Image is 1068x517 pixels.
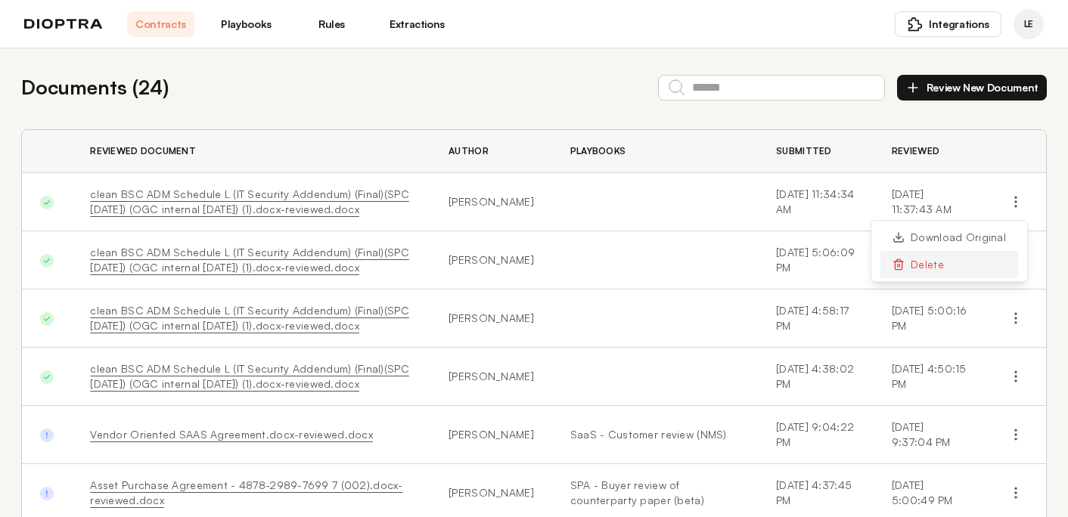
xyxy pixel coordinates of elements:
[1014,9,1044,39] div: Laurie Ehrlich
[90,246,409,274] a: clean BSC ADM Schedule L (IT Security Addendum) (Final)(SPC [DATE]) (OGC internal [DATE]) (1).doc...
[758,406,874,464] td: [DATE] 9:04:22 PM
[430,231,552,289] td: [PERSON_NAME]
[897,75,1047,101] button: Review New Document
[40,196,54,209] img: Done
[929,17,989,32] span: Integrations
[758,173,874,231] td: [DATE] 11:34:34 AM
[90,187,409,215] a: clean BSC ADM Schedule L (IT Security Addendum) (Final)(SPC [DATE]) (OGC internal [DATE]) (1).doc...
[90,478,402,506] a: Asset Purchase Agreement - 4878-2989-7699 7 (002).docx-reviewed.docx
[24,19,103,29] img: logo
[874,348,986,406] td: [DATE] 4:50:15 PM
[430,130,552,173] th: Author
[40,370,54,384] img: Done
[880,224,1018,251] button: Download Original
[874,289,986,348] td: [DATE] 5:00:16 PM
[758,231,874,289] td: [DATE] 5:06:09 PM
[758,289,874,348] td: [DATE] 4:58:17 PM
[430,173,552,231] td: [PERSON_NAME]
[127,11,194,37] a: Contracts
[40,487,54,500] img: Done
[213,11,280,37] a: Playbooks
[90,362,409,390] a: clean BSC ADM Schedule L (IT Security Addendum) (Final)(SPC [DATE]) (OGC internal [DATE]) (1).doc...
[90,428,373,441] a: Vendor Oriented SAAS Agreement.docx-reviewed.docx
[40,429,54,442] img: Done
[430,289,552,348] td: [PERSON_NAME]
[383,11,451,37] a: Extractions
[430,348,552,406] td: [PERSON_NAME]
[570,478,740,508] a: SPA - Buyer review of counterparty paper (beta)
[72,130,430,173] th: Reviewed Document
[758,130,874,173] th: Submitted
[570,427,740,442] a: SaaS - Customer review (NMS)
[880,251,1018,278] button: Delete
[758,348,874,406] td: [DATE] 4:38:02 PM
[895,11,1001,37] button: Integrations
[874,173,986,231] td: [DATE] 11:37:43 AM
[90,304,409,332] a: clean BSC ADM Schedule L (IT Security Addendum) (Final)(SPC [DATE]) (OGC internal [DATE]) (1).doc...
[298,11,365,37] a: Rules
[874,406,986,464] td: [DATE] 9:37:04 PM
[908,17,923,32] img: puzzle
[40,312,54,326] img: Done
[40,254,54,268] img: Done
[1024,18,1033,30] span: LE
[430,406,552,464] td: [PERSON_NAME]
[552,130,758,173] th: Playbooks
[874,130,986,173] th: Reviewed
[21,73,169,102] h2: Documents ( 24 )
